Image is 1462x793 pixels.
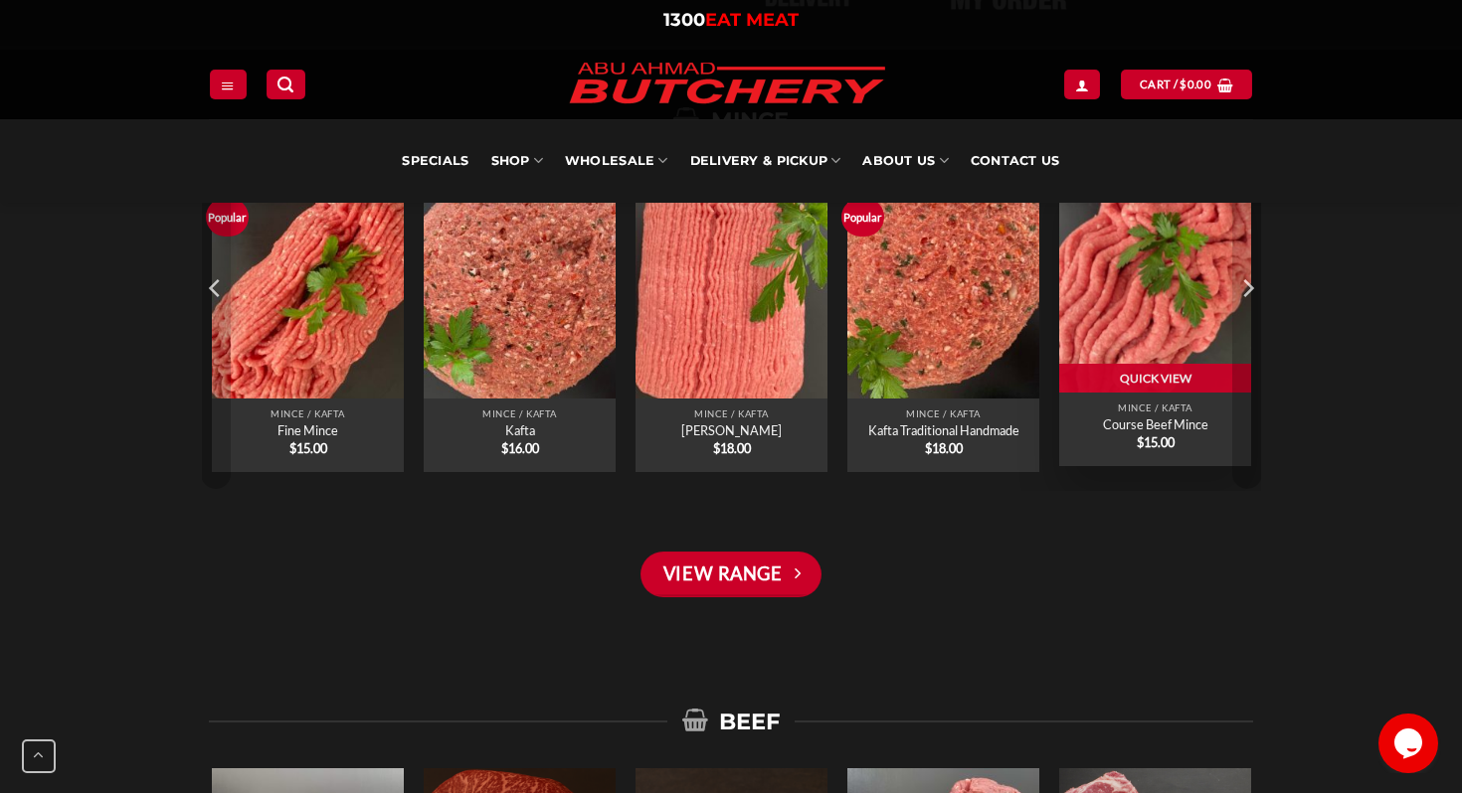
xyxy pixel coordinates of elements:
a: View Range [640,552,822,597]
a: Specials [402,119,468,203]
bdi: 16.00 [500,439,538,455]
img: Abu Ahmad Butchery [553,50,901,119]
a: Kafta [504,422,534,438]
a: Kibbeh Mince [635,168,826,398]
bdi: 18.00 [924,439,962,455]
a: Kafta [423,168,615,398]
iframe: chat widget [1378,714,1442,773]
a: About Us [862,119,948,203]
button: Go to top [22,739,56,773]
span: EAT MEAT [705,9,799,31]
span: Cart / [1140,76,1211,93]
a: Contact Us [971,119,1060,203]
p: Mince / Kafta [433,407,605,418]
p: Mince / Kafta [1068,401,1240,412]
span: $ [712,439,719,455]
span: $ [1180,76,1187,93]
a: View cart [1121,70,1252,98]
bdi: 18.00 [712,439,750,455]
img: Abu Ahmad Butchery Punchbowl [423,168,615,398]
a: [PERSON_NAME] [681,422,782,438]
img: Abu Ahmad Butchery Punchbowl [635,168,826,398]
a: Quick View [1058,364,1250,394]
img: Abu Ahmad Butchery Punchbowl [846,168,1038,398]
span: $ [1136,433,1143,449]
span: $ [288,439,295,455]
a: SHOP [491,119,543,203]
a: 1300EAT MEAT [663,9,799,31]
bdi: 0.00 [1180,78,1211,90]
a: Menu [210,70,246,98]
img: Abu Ahmad Butchery Punchbowl [211,168,403,398]
a: Course Beef Mince [1058,162,1250,393]
span: 1300 [663,9,705,31]
p: Mince / Kafta [856,407,1028,418]
a: Fine Mince [211,168,403,398]
button: Previous [201,166,231,490]
bdi: 15.00 [1136,433,1174,449]
span: $ [500,439,507,455]
button: Next [1232,166,1262,490]
span: $ [924,439,931,455]
a: Login [1064,70,1100,98]
a: Search [267,70,304,98]
span: BEEF [682,707,780,736]
img: Abu Ahmad Butchery Punchbowl [1058,162,1250,393]
p: Mince / Kafta [221,407,393,418]
a: Kafta Traditional Handmade [846,168,1038,398]
a: Fine Mince [277,422,338,438]
a: Kafta Traditional Handmade [867,422,1018,438]
p: Mince / Kafta [644,407,817,418]
a: Delivery & Pickup [690,119,841,203]
a: Course Beef Mince [1102,416,1207,432]
bdi: 15.00 [288,439,326,455]
a: Wholesale [565,119,668,203]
